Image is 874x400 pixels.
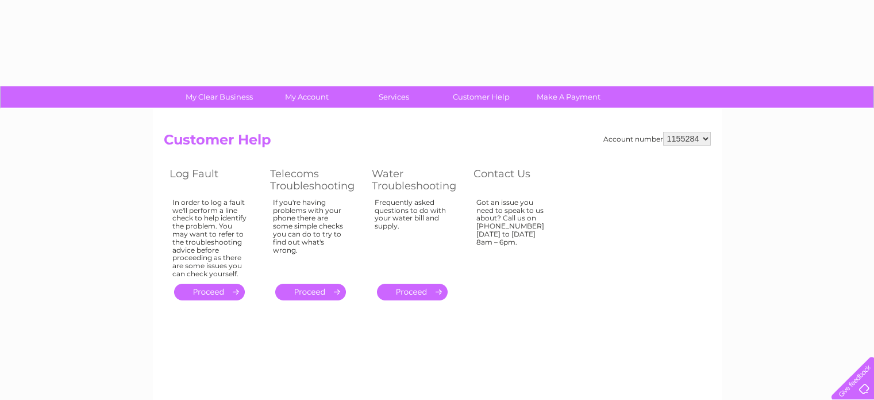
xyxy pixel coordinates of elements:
[468,165,568,195] th: Contact Us
[521,86,616,108] a: Make A Payment
[366,165,468,195] th: Water Troubleshooting
[346,86,441,108] a: Services
[273,199,349,273] div: If you're having problems with your phone there are some simple checks you can do to try to find ...
[174,284,245,300] a: .
[603,132,711,146] div: Account number
[264,165,366,195] th: Telecoms Troubleshooting
[375,199,451,273] div: Frequently asked questions to do with your water bill and supply.
[172,199,247,278] div: In order to log a fault we'll perform a line check to help identify the problem. You may want to ...
[164,132,711,154] h2: Customer Help
[259,86,354,108] a: My Account
[434,86,529,108] a: Customer Help
[172,86,267,108] a: My Clear Business
[164,165,264,195] th: Log Fault
[275,284,346,300] a: .
[377,284,448,300] a: .
[476,199,551,273] div: Got an issue you need to speak to us about? Call us on [PHONE_NUMBER] [DATE] to [DATE] 8am – 6pm.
